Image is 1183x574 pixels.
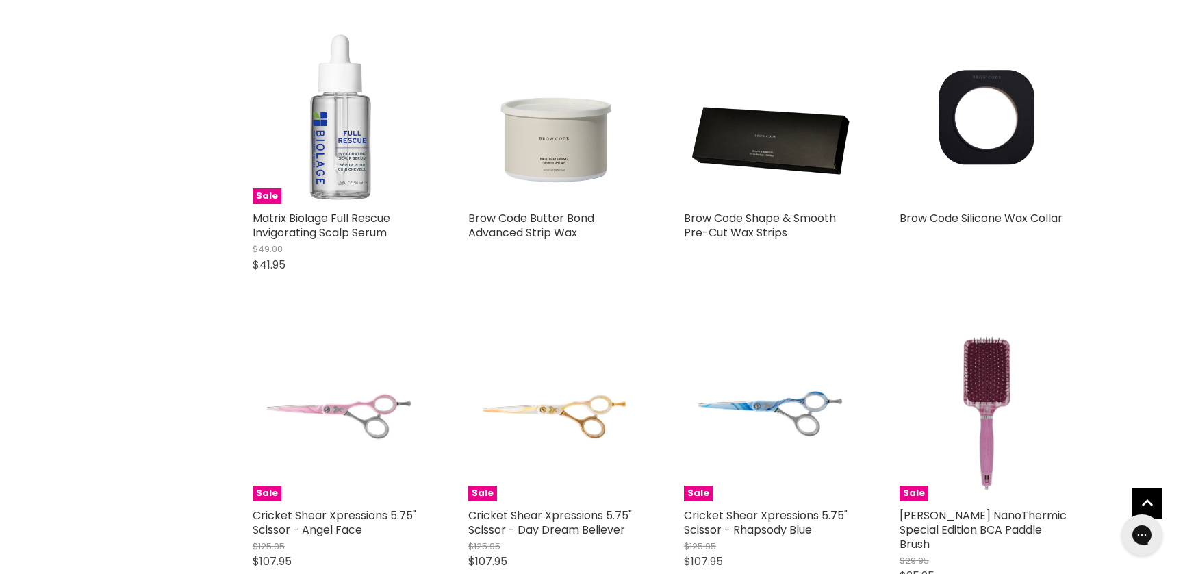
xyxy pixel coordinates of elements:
img: Olivia Garden NanoThermic Special Edition BCA Paddle Brush [900,327,1074,501]
span: Sale [468,486,497,501]
a: [PERSON_NAME] NanoThermic Special Edition BCA Paddle Brush [900,508,1067,552]
img: Brow Code Silicone Wax Collar [900,29,1074,204]
span: Sale [684,486,713,501]
iframe: Gorgias live chat messenger [1115,510,1169,560]
img: Brow Code Butter Bond Advanced Strip Wax [468,29,643,204]
span: Sale [253,188,281,204]
a: Olivia Garden NanoThermic Special Edition BCA Paddle BrushSale [900,327,1074,501]
span: $29.95 [900,554,929,567]
a: Cricket Shear Xpressions 5.75Sale [684,327,858,501]
img: Cricket Shear Xpressions 5.75 [468,329,643,499]
span: $125.95 [684,540,716,553]
span: $41.95 [253,257,285,273]
img: Matrix Biolage Full Rescue Invigorating Scalp Serum [253,29,427,204]
a: Cricket Shear Xpressions 5.75Sale [468,327,643,501]
img: Cricket Shear Xpressions 5.75 [684,329,858,499]
img: Cricket Shear Xpressions 5.75 [253,329,427,499]
a: Brow Code Butter Bond Advanced Strip Wax [468,210,594,240]
a: Cricket Shear Xpressions 5.75" Scissor - Day Dream Believer [468,508,632,538]
a: Cricket Shear Xpressions 5.75Sale [253,327,427,501]
span: Sale [900,486,928,501]
a: Cricket Shear Xpressions 5.75" Scissor - Angel Face [253,508,416,538]
span: $107.95 [253,553,292,569]
a: Matrix Biolage Full Rescue Invigorating Scalp SerumSale [253,29,427,204]
a: Brow Code Silicone Wax Collar [900,210,1063,226]
span: $125.95 [468,540,500,553]
img: Brow Code Shape & Smooth Pre-Cut Wax Strips [684,29,858,204]
span: $125.95 [253,540,285,553]
span: $107.95 [684,553,723,569]
a: Matrix Biolage Full Rescue Invigorating Scalp Serum [253,210,390,240]
span: $107.95 [468,553,507,569]
a: Cricket Shear Xpressions 5.75" Scissor - Rhapsody Blue [684,508,848,538]
span: $49.00 [253,242,283,255]
span: Sale [253,486,281,501]
a: Brow Code Shape & Smooth Pre-Cut Wax Strips [684,210,836,240]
